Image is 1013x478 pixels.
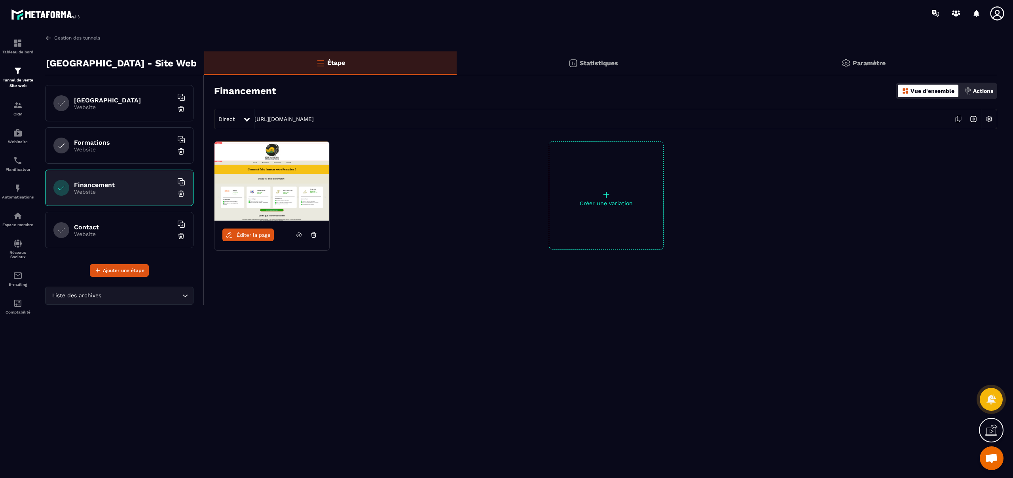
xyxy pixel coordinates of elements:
[2,167,34,172] p: Planificateur
[2,265,34,293] a: emailemailE-mailing
[2,140,34,144] p: Webinaire
[2,150,34,178] a: schedulerschedulerPlanificateur
[2,250,34,259] p: Réseaux Sociaux
[74,96,173,104] h6: [GEOGRAPHIC_DATA]
[50,291,103,300] span: Liste des archives
[2,293,34,320] a: accountantaccountantComptabilité
[2,94,34,122] a: formationformationCRM
[103,291,180,300] input: Search for option
[911,88,954,94] p: Vue d'ensemble
[2,32,34,60] a: formationformationTableau de bord
[222,229,274,241] a: Éditer la page
[13,271,23,280] img: email
[254,116,314,122] a: [URL][DOMAIN_NAME]
[74,181,173,189] h6: Financement
[2,205,34,233] a: automationsautomationsEspace membre
[327,59,345,66] p: Étape
[74,139,173,146] h6: Formations
[316,58,325,68] img: bars-o.4a397970.svg
[214,142,329,221] img: image
[549,200,663,206] p: Créer une variation
[13,299,23,308] img: accountant
[841,59,851,68] img: setting-gr.5f69749f.svg
[74,189,173,195] p: Website
[902,87,909,94] img: dashboard-orange.40269519.svg
[74,223,173,231] h6: Contact
[45,34,100,42] a: Gestion des tunnels
[980,446,1004,470] div: Ouvrir le chat
[13,239,23,248] img: social-network
[74,104,173,110] p: Website
[2,178,34,205] a: automationsautomationsAutomatisations
[13,100,23,110] img: formation
[982,111,997,127] img: setting-w.858f3a88.svg
[966,111,981,127] img: arrow-next.bcc2205e.svg
[973,88,993,94] p: Actions
[45,287,193,305] div: Search for option
[177,190,185,198] img: trash
[177,147,185,155] img: trash
[2,223,34,227] p: Espace membre
[46,55,197,71] p: [GEOGRAPHIC_DATA] - Site Web
[103,266,144,274] span: Ajouter une étape
[177,105,185,113] img: trash
[214,85,276,96] h3: Financement
[13,128,23,138] img: automations
[237,232,271,238] span: Éditer la page
[2,122,34,150] a: automationsautomationsWebinaire
[2,195,34,199] p: Automatisations
[13,183,23,193] img: automations
[2,60,34,94] a: formationformationTunnel de vente Site web
[2,50,34,54] p: Tableau de bord
[580,59,618,67] p: Statistiques
[2,310,34,314] p: Comptabilité
[45,34,52,42] img: arrow
[13,38,23,48] img: formation
[2,112,34,116] p: CRM
[568,59,578,68] img: stats.20deebd0.svg
[549,189,663,200] p: +
[13,211,23,221] img: automations
[177,232,185,240] img: trash
[90,264,149,277] button: Ajouter une étape
[2,282,34,287] p: E-mailing
[11,7,82,22] img: logo
[13,66,23,76] img: formation
[218,116,235,122] span: Direct
[2,77,34,89] p: Tunnel de vente Site web
[74,146,173,153] p: Website
[74,231,173,237] p: Website
[2,233,34,265] a: social-networksocial-networkRéseaux Sociaux
[13,156,23,165] img: scheduler
[964,87,971,94] img: actions.d6e523a2.png
[853,59,886,67] p: Paramètre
